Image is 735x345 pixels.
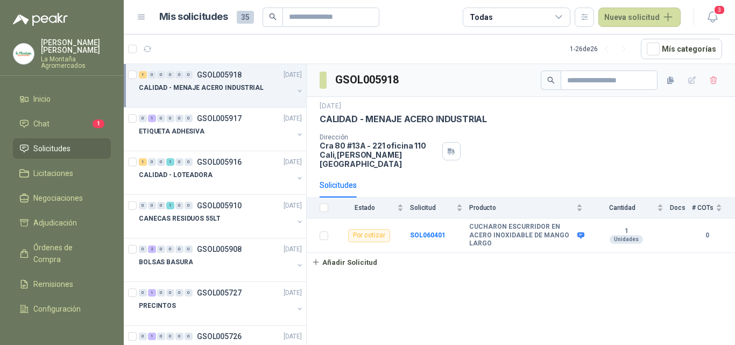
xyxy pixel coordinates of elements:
[166,158,174,166] div: 1
[185,289,193,297] div: 0
[269,13,277,20] span: search
[139,214,220,224] p: CANECAS RESIDUOS 55LT
[598,8,681,27] button: Nueva solicitud
[175,71,183,79] div: 0
[139,71,147,79] div: 1
[139,170,213,180] p: CALIDAD - LOTEADORA
[166,71,174,79] div: 0
[185,158,193,166] div: 0
[348,229,390,242] div: Por cotizar
[33,278,73,290] span: Remisiones
[284,332,302,342] p: [DATE]
[469,198,589,219] th: Producto
[13,213,111,233] a: Adjudicación
[589,204,655,212] span: Cantidad
[641,39,722,59] button: Mís categorías
[13,89,111,109] a: Inicio
[139,243,304,277] a: 0 2 0 0 0 0 GSOL005908[DATE] BOLSAS BASURA
[33,167,73,179] span: Licitaciones
[13,237,111,270] a: Órdenes de Compra
[166,333,174,340] div: 0
[175,289,183,297] div: 0
[139,112,304,146] a: 0 1 0 0 0 0 GSOL005917[DATE] ETIQUETA ADHESIVA
[175,115,183,122] div: 0
[157,245,165,253] div: 0
[33,143,70,154] span: Solicitudes
[469,204,574,212] span: Producto
[175,245,183,253] div: 0
[320,101,341,111] p: [DATE]
[185,202,193,209] div: 0
[139,126,204,137] p: ETIQUETA ADHESIVA
[197,115,242,122] p: GSOL005917
[335,204,395,212] span: Estado
[148,245,156,253] div: 2
[670,198,692,219] th: Docs
[157,333,165,340] div: 0
[610,235,643,244] div: Unidades
[185,333,193,340] div: 0
[197,333,242,340] p: GSOL005726
[197,245,242,253] p: GSOL005908
[166,115,174,122] div: 0
[166,245,174,253] div: 0
[13,114,111,134] a: Chat1
[185,245,193,253] div: 0
[139,257,193,267] p: BOLSAS BASURA
[148,71,156,79] div: 0
[13,299,111,319] a: Configuración
[139,115,147,122] div: 0
[320,179,357,191] div: Solicitudes
[148,158,156,166] div: 0
[175,158,183,166] div: 0
[320,114,487,125] p: CALIDAD - MENAJE ACERO INDUSTRIAL
[41,56,111,69] p: La Montaña Agromercados
[197,158,242,166] p: GSOL005916
[33,192,83,204] span: Negociaciones
[13,44,34,64] img: Company Logo
[175,333,183,340] div: 0
[166,289,174,297] div: 0
[139,68,304,103] a: 1 0 0 0 0 0 GSOL005918[DATE] CALIDAD - MENAJE ACERO INDUSTRIAL
[692,198,735,219] th: # COTs
[13,13,68,26] img: Logo peakr
[33,303,81,315] span: Configuración
[185,71,193,79] div: 0
[148,333,156,340] div: 1
[410,198,469,219] th: Solicitud
[33,242,101,265] span: Órdenes de Compra
[148,202,156,209] div: 0
[335,198,410,219] th: Estado
[692,230,722,241] b: 0
[157,115,165,122] div: 0
[139,289,147,297] div: 0
[166,202,174,209] div: 1
[33,118,50,130] span: Chat
[197,289,242,297] p: GSOL005727
[157,289,165,297] div: 0
[237,11,254,24] span: 35
[589,227,663,236] b: 1
[157,158,165,166] div: 0
[703,8,722,27] button: 3
[139,333,147,340] div: 0
[284,70,302,80] p: [DATE]
[284,157,302,167] p: [DATE]
[410,231,446,239] a: SOL060401
[284,288,302,298] p: [DATE]
[589,198,670,219] th: Cantidad
[284,201,302,211] p: [DATE]
[148,115,156,122] div: 1
[33,217,77,229] span: Adjudicación
[13,274,111,294] a: Remisiones
[185,115,193,122] div: 0
[284,114,302,124] p: [DATE]
[175,202,183,209] div: 0
[692,204,713,212] span: # COTs
[570,40,632,58] div: 1 - 26 de 26
[410,204,454,212] span: Solicitud
[139,245,147,253] div: 0
[13,188,111,208] a: Negociaciones
[713,5,725,15] span: 3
